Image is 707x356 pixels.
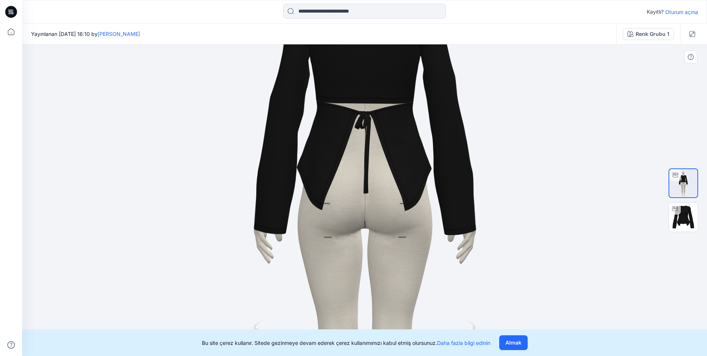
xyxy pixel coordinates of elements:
[669,169,697,197] img: Arşiv
[499,335,528,350] button: Almak
[437,340,490,346] a: Daha fazla bilgi edinin
[202,339,490,347] p: Bu site çerez kullanır. Sitede gezinmeye devam ederek çerez kullanımımızı kabul etmiş olursunuz.
[98,31,140,37] a: [PERSON_NAME]
[636,30,669,38] div: Renk Grubu 1
[647,7,664,16] p: Kayıtlı?
[669,203,698,232] img: Arşiv
[665,8,698,16] p: Oturum açma
[623,28,674,40] button: Renk Grubu 1
[31,30,140,38] span: Yayınlanan [DATE] 16:10 by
